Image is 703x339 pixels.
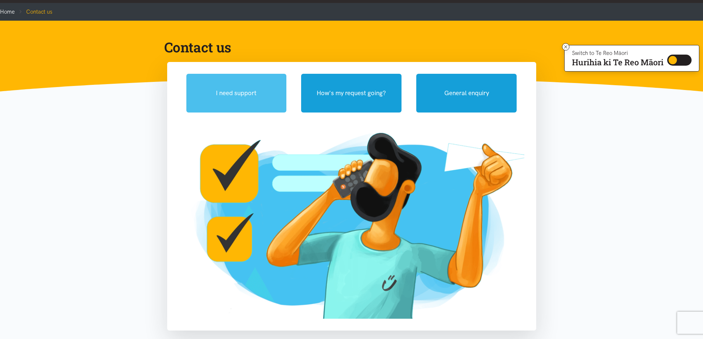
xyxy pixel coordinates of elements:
[572,51,664,55] p: Switch to Te Reo Māori
[301,74,402,113] button: How's my request going?
[15,7,52,16] li: Contact us
[164,38,527,56] h1: Contact us
[186,74,287,113] button: I need support
[572,59,664,66] p: Hurihia ki Te Reo Māori
[416,74,517,113] button: General enquiry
